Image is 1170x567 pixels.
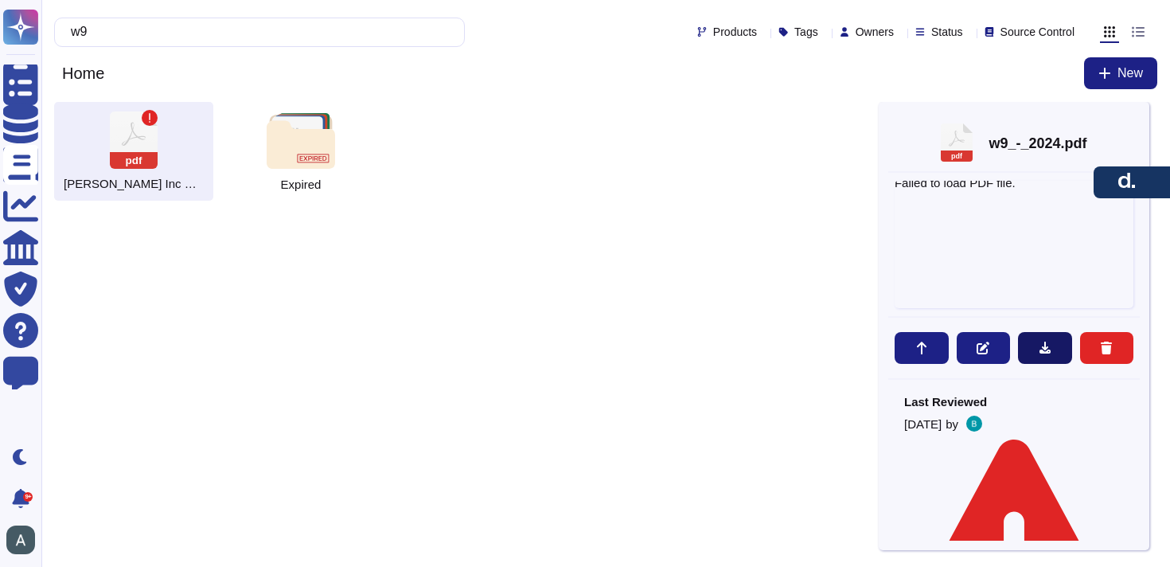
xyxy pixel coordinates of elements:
span: Source Control [1000,26,1074,37]
button: Move to... [895,332,949,364]
span: Last Reviewed [904,396,1124,408]
button: Edit [957,332,1011,364]
span: Expired [281,178,322,190]
div: 9+ [23,492,33,502]
span: New [1117,67,1143,80]
span: Home [54,61,112,85]
span: Products [713,26,757,37]
button: user [3,522,46,557]
img: user [966,416,982,432]
button: New [1084,57,1157,89]
span: Tags [794,26,818,37]
input: Search by keywords [63,18,448,46]
span: w9_-_2024.pdf [989,136,1086,151]
span: Owners [856,26,894,37]
span: w9_-_2024.pdf [64,177,204,191]
span: Status [931,26,963,37]
div: by [904,416,1124,432]
img: folder [267,113,334,169]
button: Delete [1080,332,1134,364]
button: Download [1018,332,1072,364]
img: user [6,526,35,554]
span: [DATE] [904,418,942,430]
